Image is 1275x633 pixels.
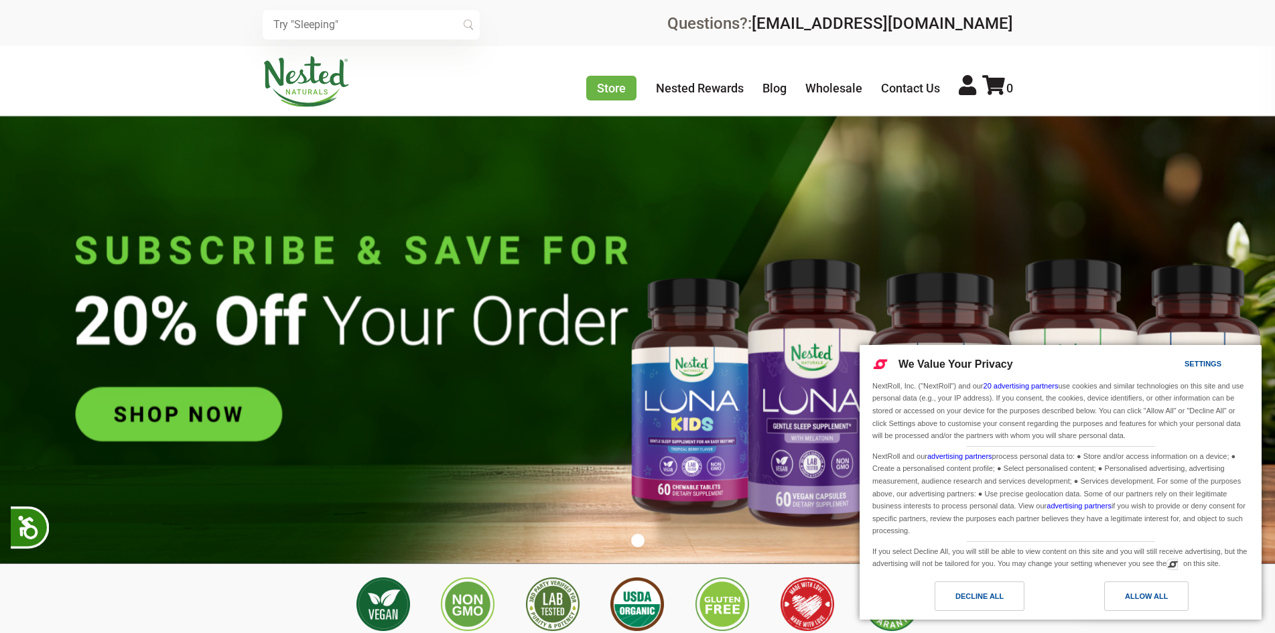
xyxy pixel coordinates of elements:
[870,378,1252,443] div: NextRoll, Inc. ("NextRoll") and our use cookies and similar technologies on this site and use per...
[263,56,350,107] img: Nested Naturals
[1161,353,1193,378] a: Settings
[667,15,1013,31] div: Questions?:
[870,447,1252,539] div: NextRoll and our process personal data to: ● Store and/or access information on a device; ● Creat...
[805,81,862,95] a: Wholesale
[982,81,1013,95] a: 0
[656,81,744,95] a: Nested Rewards
[927,452,992,460] a: advertising partners
[1006,81,1013,95] span: 0
[1125,589,1168,604] div: Allow All
[881,81,940,95] a: Contact Us
[631,534,645,547] button: 1 of 1
[870,542,1252,571] div: If you select Decline All, you will still be able to view content on this site and you will still...
[781,577,834,631] img: Made with Love
[586,76,636,100] a: Store
[752,14,1013,33] a: [EMAIL_ADDRESS][DOMAIN_NAME]
[441,577,494,631] img: Non GMO
[868,581,1061,618] a: Decline All
[610,577,664,631] img: USDA Organic
[1185,356,1221,371] div: Settings
[695,577,749,631] img: Gluten Free
[356,577,410,631] img: Vegan
[526,577,580,631] img: 3rd Party Lab Tested
[955,589,1004,604] div: Decline All
[263,10,480,40] input: Try "Sleeping"
[762,81,787,95] a: Blog
[1047,502,1112,510] a: advertising partners
[1061,581,1254,618] a: Allow All
[898,358,1013,370] span: We Value Your Privacy
[984,382,1059,390] a: 20 advertising partners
